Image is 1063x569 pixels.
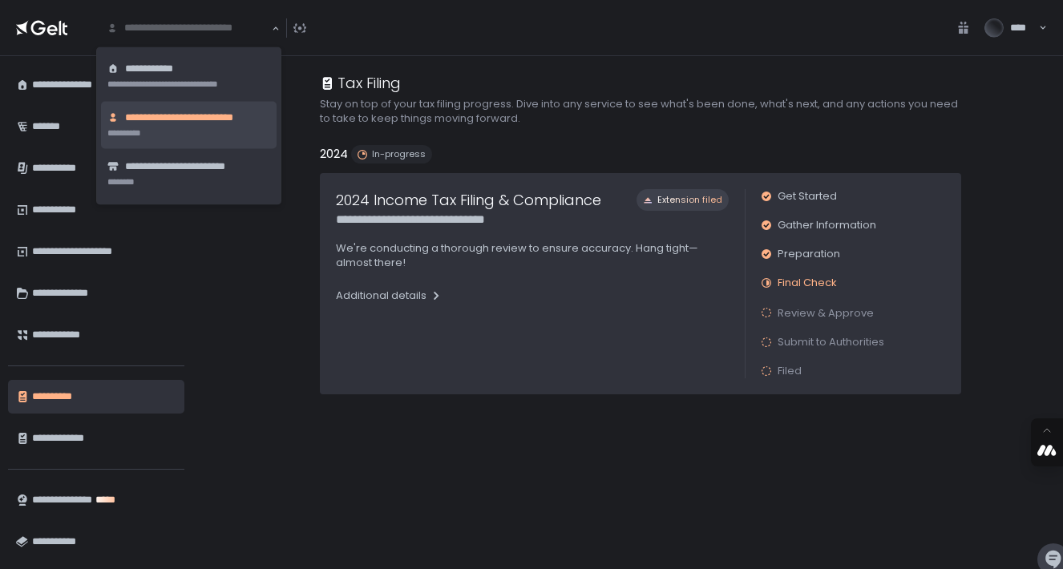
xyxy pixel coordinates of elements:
[372,148,426,160] span: In-progress
[320,97,961,126] h2: Stay on top of your tax filing progress. Dive into any service to see what's been done, what's ne...
[107,20,270,36] input: Search for option
[778,305,874,321] span: Review & Approve
[657,194,722,206] span: Extension filed
[336,241,729,270] p: We're conducting a thorough review to ensure accuracy. Hang tight—almost there!
[778,364,802,378] span: Filed
[778,189,837,204] span: Get Started
[320,72,401,94] div: Tax Filing
[778,247,840,261] span: Preparation
[336,289,443,303] div: Additional details
[778,218,876,232] span: Gather Information
[778,335,884,349] span: Submit to Authorities
[778,276,837,290] span: Final Check
[336,189,601,211] h1: 2024 Income Tax Filing & Compliance
[336,283,443,309] button: Additional details
[320,145,348,163] h2: 2024
[96,11,280,45] div: Search for option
